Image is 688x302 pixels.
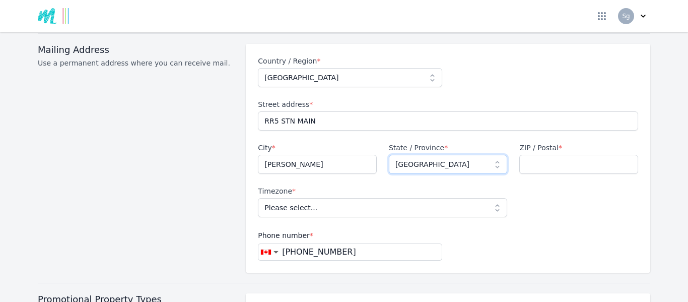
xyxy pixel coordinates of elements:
h3: Mailing Address [38,44,234,56]
span: Phone number [258,231,313,239]
label: Country / Region [258,56,442,66]
input: Enter a phone number [279,246,441,258]
label: State / Province [389,143,508,153]
span: ▼ [273,250,279,255]
label: Timezone [258,186,507,196]
label: ZIP / Postal [519,143,638,153]
label: Street address [258,99,638,109]
p: Use a permanent address where you can receive mail. [38,58,234,68]
label: City [258,143,377,153]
